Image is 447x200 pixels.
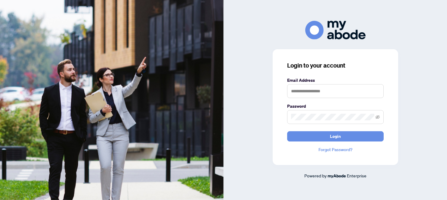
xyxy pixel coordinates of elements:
a: Forgot Password? [287,146,384,153]
button: Login [287,131,384,141]
span: eye-invisible [376,115,380,119]
span: Enterprise [347,173,366,178]
span: Powered by [304,173,327,178]
a: myAbode [328,173,346,179]
h3: Login to your account [287,61,384,70]
label: Email Address [287,77,384,84]
label: Password [287,103,384,110]
span: Login [330,132,341,141]
img: ma-logo [305,21,366,39]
